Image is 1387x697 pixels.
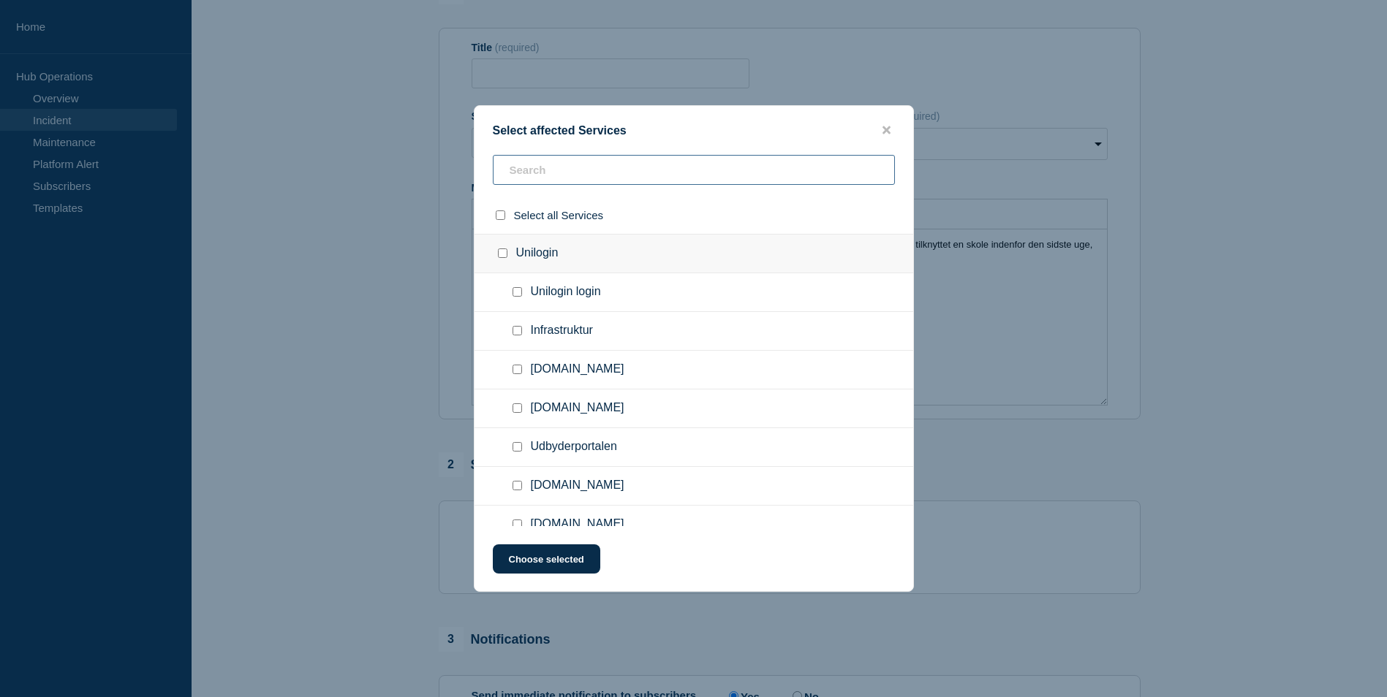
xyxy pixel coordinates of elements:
[513,519,522,529] input: Elevadgang.unilogin.dk checkbox
[496,210,505,220] input: select all checkbox
[513,287,522,297] input: Unilogin login checkbox
[531,517,624,532] span: [DOMAIN_NAME]
[513,365,522,374] input: MitUnilogin.dk checkbox
[513,481,522,490] input: Elevadministration.stil.dk checkbox
[531,324,593,338] span: Infrastruktur
[498,248,507,258] input: Unilogin checkbox
[531,479,624,493] span: [DOMAIN_NAME]
[531,285,601,300] span: Unilogin login
[514,209,604,221] span: Select all Services
[513,442,522,452] input: Udbyderportalen checkbox
[493,544,600,574] button: Choose selected
[531,440,617,454] span: Udbyderportalen
[513,326,522,335] input: Infrastruktur checkbox
[531,401,624,416] span: [DOMAIN_NAME]
[878,123,895,137] button: close button
[475,123,913,137] div: Select affected Services
[513,403,522,413] input: Brugeroversigt.stil.dk checkbox
[493,155,895,185] input: Search
[531,362,624,377] span: [DOMAIN_NAME]
[475,234,913,273] div: Unilogin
